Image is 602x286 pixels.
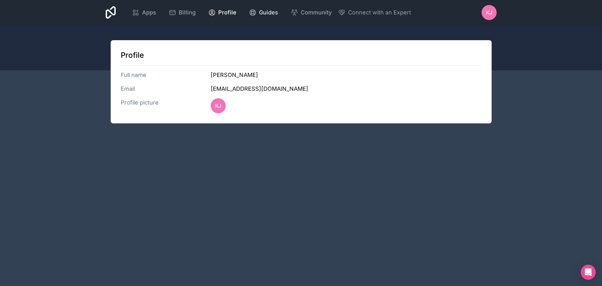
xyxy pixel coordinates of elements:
a: Guides [244,6,283,19]
span: KJ [486,9,492,16]
h3: Profile picture [121,98,211,113]
h3: [PERSON_NAME] [211,71,481,79]
span: Billing [179,8,196,17]
button: Connect with an Expert [338,8,411,17]
a: Billing [164,6,201,19]
span: Community [301,8,332,17]
span: Apps [142,8,156,17]
a: Community [286,6,337,19]
div: Open Intercom Messenger [581,265,596,280]
h1: Profile [121,50,482,60]
h3: [EMAIL_ADDRESS][DOMAIN_NAME] [211,84,481,93]
a: Apps [127,6,161,19]
a: Profile [203,6,241,19]
h3: Full name [121,71,211,79]
span: KJ [215,102,221,110]
h3: Email [121,84,211,93]
span: Profile [218,8,236,17]
span: Connect with an Expert [348,8,411,17]
span: Guides [259,8,278,17]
